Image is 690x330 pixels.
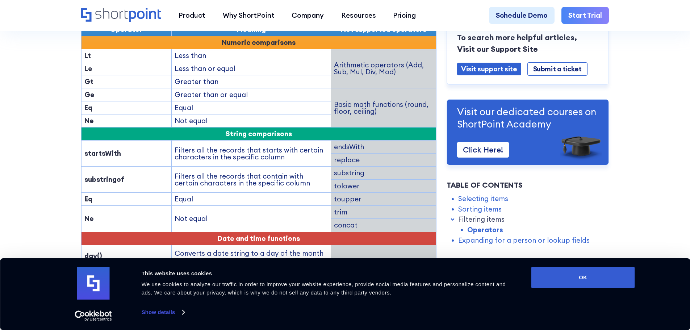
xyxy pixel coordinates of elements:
[81,8,161,23] a: Home
[331,88,436,128] td: Basic math functions (round, floor, ceiling)
[333,7,385,24] a: Resources
[561,7,609,24] a: Start Trial
[331,206,436,219] td: trim
[172,101,331,114] td: Equal
[172,193,331,206] td: Equal
[77,267,110,300] img: logo
[457,142,509,157] a: Click Here!
[214,7,283,24] a: Why ShortPoint
[331,219,436,232] td: concat
[172,114,331,128] td: Not equal
[341,10,376,21] div: Resources
[527,62,587,75] a: Submit a ticket
[84,116,94,125] strong: Ne
[489,7,555,24] a: Schedule Demo
[457,105,598,130] p: Visit our dedicated courses on ShortPoint Academy
[179,10,205,21] div: Product
[84,251,102,260] strong: day()
[331,193,436,206] td: toupper
[172,49,331,62] td: Less than
[467,225,503,235] a: Operators
[170,7,214,24] a: Product
[84,214,94,223] strong: Ne
[331,49,436,88] td: Arithmetic operators (Add, Sub, Mul, Div, Mod)
[331,154,436,167] td: replace
[84,77,93,86] strong: Gt
[457,32,598,55] p: To search more helpful articles, Visit our Support Site
[458,204,502,214] a: Sorting items
[331,180,436,193] td: tolower
[175,248,328,259] p: Converts a date string to a day of the month
[385,7,425,24] a: Pricing
[142,269,515,278] div: This website uses cookies
[172,75,331,88] td: Greater than
[62,310,125,321] a: Usercentrics Cookiebot - opens in a new window
[84,51,91,60] strong: Lt
[331,141,436,154] td: endsWith
[458,193,508,204] a: Selecting items
[142,281,506,296] span: We use cookies to analyze our traffic in order to improve your website experience, provide social...
[292,10,324,21] div: Company
[84,103,92,112] strong: Eq
[331,167,436,180] td: substring
[458,235,590,245] a: Expanding for a person or lookup fields
[560,246,690,330] iframe: Chat Widget
[457,62,521,75] a: Visit support site
[223,10,275,21] div: Why ShortPoint
[172,88,331,101] td: Greater than or equal
[142,307,184,318] a: Show details
[226,129,292,138] span: String comparisons
[172,141,331,167] td: Filters all the records that starts with certain characters in the specific column
[560,246,690,330] div: Widget chat
[218,234,300,243] span: Date and time functions
[84,175,124,184] strong: substringof
[84,195,92,203] strong: Eq
[172,167,331,193] td: Filters all the records that contain with certain characters in the specific column
[84,64,92,73] strong: Le
[531,267,635,288] button: OK
[447,180,609,191] div: Table of Contents
[172,206,331,232] td: Not equal
[84,90,95,99] strong: Ge
[458,214,505,225] a: Filtering items
[222,38,296,47] strong: Numeric comparisons
[84,149,121,158] strong: startsWith
[172,62,331,75] td: Less than or equal
[283,7,333,24] a: Company
[393,10,416,21] div: Pricing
